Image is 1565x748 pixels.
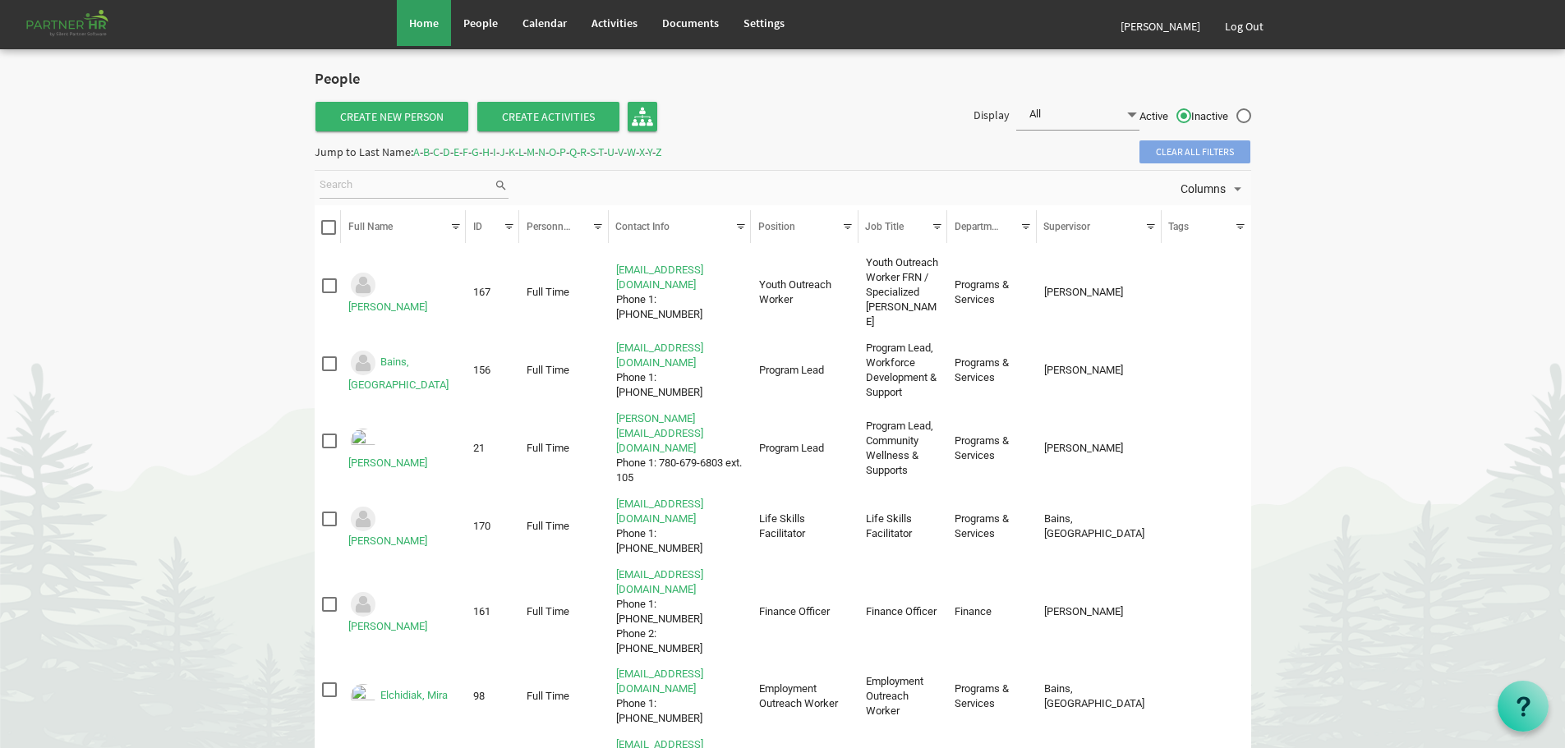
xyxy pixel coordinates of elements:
[628,102,657,131] a: Organisation Chart
[1162,253,1251,333] td: column header Tags
[320,173,494,198] input: Search
[466,493,519,559] td: 170 column header ID
[609,663,752,729] td: mirae@theopendoors.caPhone 1: 780-679-6803 is template cell column header Contact Info
[1162,337,1251,403] td: column header Tags
[743,16,785,30] span: Settings
[413,145,420,159] span: A
[751,253,858,333] td: Youth Outreach Worker column header Position
[609,564,752,659] td: fernandod@theopendoors.caPhone 1: 780-679-6803 ext 108Phone 2: 780-678-6130 is template cell colu...
[647,145,652,159] span: Y
[598,145,604,159] span: T
[1191,109,1251,124] span: Inactive
[315,253,342,333] td: checkbox
[947,253,1037,333] td: Programs & Services column header Departments
[348,270,378,300] img: Could not locate image
[463,145,468,159] span: F
[341,337,466,403] td: Bains, Anchilla is template cell column header Full Name
[519,337,609,403] td: Full Time column header Personnel Type
[348,457,427,469] a: [PERSON_NAME]
[527,145,535,159] span: M
[947,408,1037,489] td: Programs & Services column header Departments
[627,145,636,159] span: W
[348,681,378,711] img: Emp-db86dcfa-a4b5-423b-9310-dea251513417.png
[1178,178,1249,200] button: Columns
[519,663,609,729] td: Full Time column header Personnel Type
[858,564,948,659] td: Finance Officer column header Job Title
[472,145,479,159] span: G
[453,145,459,159] span: E
[466,253,519,333] td: 167 column header ID
[518,145,523,159] span: L
[616,342,703,369] a: [EMAIL_ADDRESS][DOMAIN_NAME]
[947,493,1037,559] td: Programs & Services column header Departments
[477,102,619,131] span: Create Activities
[538,145,545,159] span: N
[858,337,948,403] td: Program Lead, Workforce Development & Support column header Job Title
[1108,3,1213,49] a: [PERSON_NAME]
[494,177,509,195] span: search
[947,337,1037,403] td: Programs & Services column header Departments
[380,690,448,702] a: Elchidiak, Mira
[616,568,703,595] a: [EMAIL_ADDRESS][DOMAIN_NAME]
[1037,408,1162,489] td: Garcia, Mylene column header Supervisor
[466,564,519,659] td: 161 column header ID
[509,145,515,159] span: K
[590,145,596,159] span: S
[499,145,505,159] span: J
[433,145,440,159] span: C
[519,493,609,559] td: Full Time column header Personnel Type
[1168,221,1189,232] span: Tags
[493,145,496,159] span: I
[1162,663,1251,729] td: column header Tags
[466,663,519,729] td: 98 column header ID
[1179,179,1227,200] span: Columns
[656,145,662,159] span: Z
[580,145,587,159] span: R
[409,16,439,30] span: Home
[348,356,449,392] a: Bains, [GEOGRAPHIC_DATA]
[751,493,858,559] td: Life Skills Facilitator column header Position
[559,145,566,159] span: P
[662,16,719,30] span: Documents
[315,493,342,559] td: checkbox
[466,408,519,489] td: 21 column header ID
[315,337,342,403] td: checkbox
[348,301,427,313] a: [PERSON_NAME]
[955,221,1010,232] span: Departments
[315,139,662,165] div: Jump to Last Name: - - - - - - - - - - - - - - - - - - - - - - - - -
[348,426,378,456] img: Emp-3318ea45-47e5-4a97-b3ed-e0c499d54a87.png
[315,102,468,131] a: Create New Person
[616,498,703,525] a: [EMAIL_ADDRESS][DOMAIN_NAME]
[758,221,795,232] span: Position
[858,408,948,489] td: Program Lead, Community Wellness & Supports column header Job Title
[1139,140,1250,163] span: Clear all filters
[1139,109,1191,124] span: Active
[519,408,609,489] td: Full Time column header Personnel Type
[974,108,1010,122] span: Display
[341,253,466,333] td: Adkins, Megan is template cell column header Full Name
[348,590,378,619] img: Could not locate image
[609,253,752,333] td: megana@theopendoors.caPhone 1: 780-360-3868 is template cell column header Contact Info
[615,221,670,232] span: Contact Info
[482,145,490,159] span: H
[751,408,858,489] td: Program Lead column header Position
[527,221,595,232] span: Personnel Type
[609,408,752,489] td: amy@theopendoors.caPhone 1: 780-679-6803 ext. 105 is template cell column header Contact Info
[858,663,948,729] td: Employment Outreach Worker column header Job Title
[858,493,948,559] td: Life Skills Facilitator column header Job Title
[549,145,556,159] span: O
[639,145,645,159] span: X
[1037,663,1162,729] td: Bains, Anchilla column header Supervisor
[569,145,577,159] span: Q
[317,171,512,205] div: Search
[348,348,378,378] img: Could not locate image
[519,253,609,333] td: Full Time column header Personnel Type
[1213,3,1276,49] a: Log Out
[473,221,482,232] span: ID
[1037,493,1162,559] td: Bains, Anchilla column header Supervisor
[1043,221,1090,232] span: Supervisor
[865,221,904,232] span: Job Title
[607,145,614,159] span: U
[1162,564,1251,659] td: column header Tags
[443,145,450,159] span: D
